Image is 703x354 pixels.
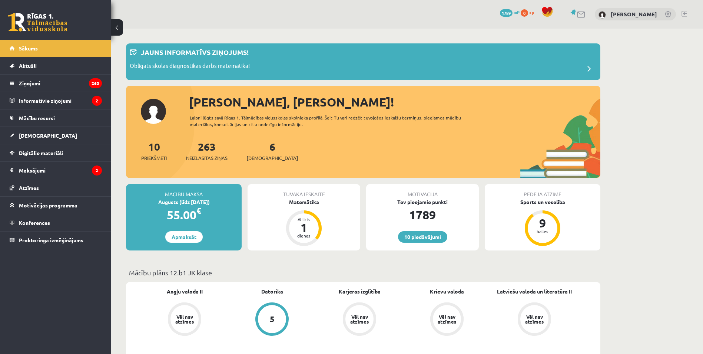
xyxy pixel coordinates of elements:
[247,140,298,162] a: 6[DEMOGRAPHIC_DATA]
[19,184,39,191] span: Atzīmes
[19,219,50,226] span: Konferences
[261,288,283,295] a: Datorika
[611,10,657,18] a: [PERSON_NAME]
[126,198,242,206] div: Augusts (līdz [DATE])
[531,229,554,233] div: balles
[186,140,228,162] a: 263Neizlasītās ziņas
[19,237,83,243] span: Proktoringa izmēģinājums
[248,198,360,206] div: Matemātika
[248,184,360,198] div: Tuvākā ieskaite
[190,114,474,128] div: Laipni lūgts savā Rīgas 1. Tālmācības vidusskolas skolnieka profilā. Šeit Tu vari redzēt tuvojošo...
[514,9,520,15] span: mP
[167,288,203,295] a: Angļu valoda II
[92,96,102,106] i: 2
[293,217,315,222] div: Atlicis
[126,206,242,224] div: 55.00
[366,206,479,224] div: 1789
[270,315,275,323] div: 5
[141,140,167,162] a: 10Priekšmeti
[129,268,597,278] p: Mācību plāns 12.b1 JK klase
[92,165,102,176] i: 2
[130,62,250,72] p: Obligāts skolas diagnostikas darbs matemātikā!
[19,150,63,156] span: Digitālie materiāli
[165,231,203,243] a: Apmaksāt
[186,154,228,162] span: Neizlasītās ziņas
[366,198,479,206] div: Tev pieejamie punkti
[10,75,102,92] a: Ziņojumi263
[339,288,381,295] a: Karjeras izglītība
[196,205,201,216] span: €
[8,13,67,32] a: Rīgas 1. Tālmācības vidusskola
[293,233,315,238] div: dienas
[130,47,597,76] a: Jauns informatīvs ziņojums! Obligāts skolas diagnostikas darbs matemātikā!
[524,314,545,324] div: Vēl nav atzīmes
[228,302,316,337] a: 5
[437,314,457,324] div: Vēl nav atzīmes
[485,198,600,247] a: Sports un veselība 9 balles
[497,288,572,295] a: Latviešu valoda un literatūra II
[189,93,600,111] div: [PERSON_NAME], [PERSON_NAME]!
[19,75,102,92] legend: Ziņojumi
[19,162,102,179] legend: Maksājumi
[485,198,600,206] div: Sports un veselība
[10,40,102,57] a: Sākums
[19,45,38,52] span: Sākums
[598,11,606,19] img: Jānis Niks Balodis
[529,9,534,15] span: xp
[89,78,102,88] i: 263
[10,232,102,249] a: Proktoringa izmēģinājums
[500,9,513,17] span: 1789
[19,132,77,139] span: [DEMOGRAPHIC_DATA]
[485,184,600,198] div: Pēdējā atzīme
[19,92,102,109] legend: Informatīvie ziņojumi
[521,9,538,15] a: 0 xp
[10,92,102,109] a: Informatīvie ziņojumi2
[19,115,55,121] span: Mācību resursi
[10,57,102,74] a: Aktuāli
[19,62,37,69] span: Aktuāli
[10,162,102,179] a: Maksājumi2
[349,314,370,324] div: Vēl nav atzīmes
[531,217,554,229] div: 9
[10,127,102,144] a: [DEMOGRAPHIC_DATA]
[491,302,578,337] a: Vēl nav atzīmes
[10,109,102,127] a: Mācību resursi
[500,9,520,15] a: 1789 mP
[293,222,315,233] div: 1
[248,198,360,247] a: Matemātika Atlicis 1 dienas
[10,197,102,214] a: Motivācijas programma
[126,184,242,198] div: Mācību maksa
[10,144,102,161] a: Digitālie materiāli
[521,9,528,17] span: 0
[247,154,298,162] span: [DEMOGRAPHIC_DATA]
[403,302,491,337] a: Vēl nav atzīmes
[10,214,102,231] a: Konferences
[141,154,167,162] span: Priekšmeti
[366,184,479,198] div: Motivācija
[174,314,195,324] div: Vēl nav atzīmes
[398,231,447,243] a: 10 piedāvājumi
[10,179,102,196] a: Atzīmes
[430,288,464,295] a: Krievu valoda
[141,302,228,337] a: Vēl nav atzīmes
[141,47,249,57] p: Jauns informatīvs ziņojums!
[19,202,77,209] span: Motivācijas programma
[316,302,403,337] a: Vēl nav atzīmes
